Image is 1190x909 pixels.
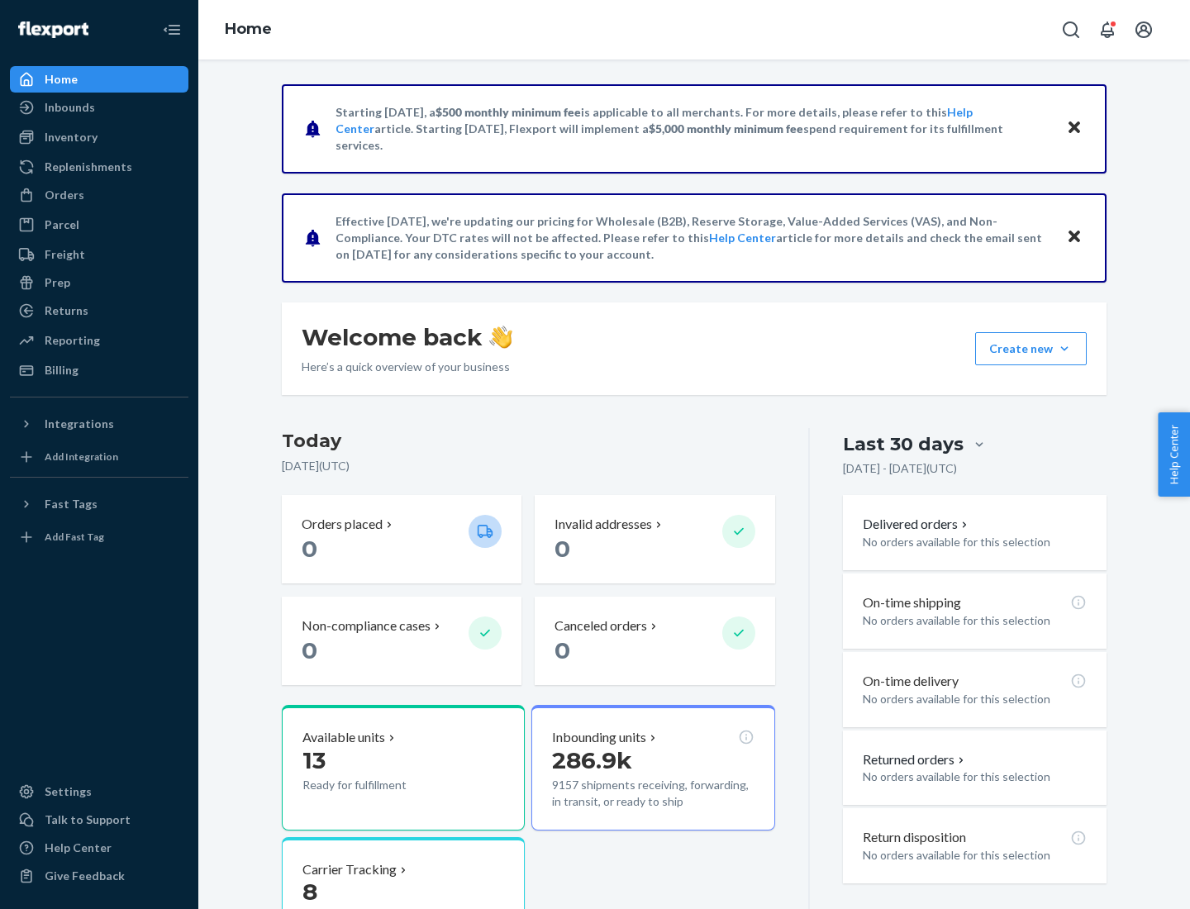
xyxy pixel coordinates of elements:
[10,327,188,354] a: Reporting
[863,672,959,691] p: On-time delivery
[489,326,512,349] img: hand-wave emoji
[1091,13,1124,46] button: Open notifications
[863,534,1087,550] p: No orders available for this selection
[302,359,512,375] p: Here’s a quick overview of your business
[863,750,968,769] button: Returned orders
[302,746,326,774] span: 13
[10,524,188,550] a: Add Fast Tag
[975,332,1087,365] button: Create new
[45,274,70,291] div: Prep
[302,535,317,563] span: 0
[10,411,188,437] button: Integrations
[155,13,188,46] button: Close Navigation
[843,431,964,457] div: Last 30 days
[10,491,188,517] button: Fast Tags
[302,878,317,906] span: 8
[45,187,84,203] div: Orders
[282,597,521,685] button: Non-compliance cases 0
[10,863,188,889] button: Give Feedback
[863,769,1087,785] p: No orders available for this selection
[45,302,88,319] div: Returns
[555,636,570,664] span: 0
[10,807,188,833] a: Talk to Support
[1158,412,1190,497] button: Help Center
[212,6,285,54] ol: breadcrumbs
[863,847,1087,864] p: No orders available for this selection
[555,515,652,534] p: Invalid addresses
[45,99,95,116] div: Inbounds
[552,728,646,747] p: Inbounding units
[45,159,132,175] div: Replenishments
[555,616,647,635] p: Canceled orders
[45,496,98,512] div: Fast Tags
[336,104,1050,154] p: Starting [DATE], a is applicable to all merchants. For more details, please refer to this article...
[10,66,188,93] a: Home
[45,811,131,828] div: Talk to Support
[302,636,317,664] span: 0
[552,746,632,774] span: 286.9k
[10,297,188,324] a: Returns
[225,20,272,38] a: Home
[302,860,397,879] p: Carrier Tracking
[10,182,188,208] a: Orders
[709,231,776,245] a: Help Center
[45,450,118,464] div: Add Integration
[10,444,188,470] a: Add Integration
[45,868,125,884] div: Give Feedback
[302,777,455,793] p: Ready for fulfillment
[302,322,512,352] h1: Welcome back
[45,416,114,432] div: Integrations
[10,94,188,121] a: Inbounds
[1064,117,1085,140] button: Close
[10,357,188,383] a: Billing
[436,105,581,119] span: $500 monthly minimum fee
[45,362,79,378] div: Billing
[10,154,188,180] a: Replenishments
[843,460,957,477] p: [DATE] - [DATE] ( UTC )
[45,783,92,800] div: Settings
[45,246,85,263] div: Freight
[649,121,803,136] span: $5,000 monthly minimum fee
[10,124,188,150] a: Inventory
[282,705,525,830] button: Available units13Ready for fulfillment
[45,332,100,349] div: Reporting
[282,458,775,474] p: [DATE] ( UTC )
[10,835,188,861] a: Help Center
[302,728,385,747] p: Available units
[45,530,104,544] div: Add Fast Tag
[45,840,112,856] div: Help Center
[336,213,1050,263] p: Effective [DATE], we're updating our pricing for Wholesale (B2B), Reserve Storage, Value-Added Se...
[863,828,966,847] p: Return disposition
[18,21,88,38] img: Flexport logo
[863,515,971,534] button: Delivered orders
[535,597,774,685] button: Canceled orders 0
[45,71,78,88] div: Home
[1054,13,1088,46] button: Open Search Box
[45,217,79,233] div: Parcel
[10,212,188,238] a: Parcel
[302,616,431,635] p: Non-compliance cases
[863,593,961,612] p: On-time shipping
[531,705,774,830] button: Inbounding units286.9k9157 shipments receiving, forwarding, in transit, or ready to ship
[282,428,775,454] h3: Today
[45,129,98,145] div: Inventory
[302,515,383,534] p: Orders placed
[10,778,188,805] a: Settings
[863,612,1087,629] p: No orders available for this selection
[10,241,188,268] a: Freight
[863,691,1087,707] p: No orders available for this selection
[535,495,774,583] button: Invalid addresses 0
[1064,226,1085,250] button: Close
[1127,13,1160,46] button: Open account menu
[282,495,521,583] button: Orders placed 0
[552,777,754,810] p: 9157 shipments receiving, forwarding, in transit, or ready to ship
[10,269,188,296] a: Prep
[555,535,570,563] span: 0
